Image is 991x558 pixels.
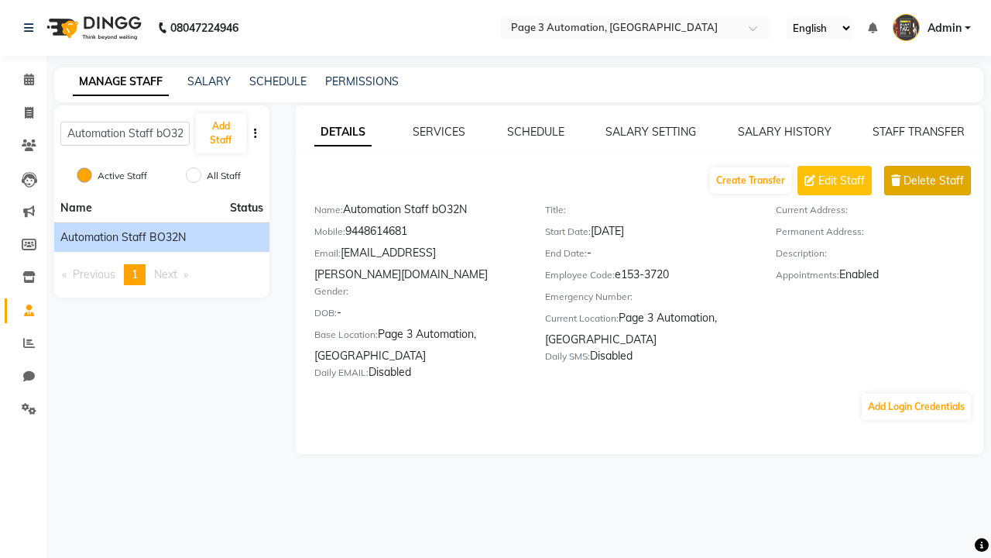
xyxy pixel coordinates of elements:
a: DETAILS [314,119,372,146]
label: Name: [314,203,343,217]
label: Base Location: [314,328,378,342]
span: 1 [132,267,138,281]
b: 08047224946 [170,6,238,50]
label: Start Date: [545,225,591,239]
label: Emergency Number: [545,290,633,304]
nav: Pagination [54,264,269,285]
a: STAFF TRANSFER [873,125,965,139]
div: Disabled [545,348,753,370]
input: Search Staff [60,122,190,146]
span: Edit Staff [818,173,865,189]
label: Description: [776,246,827,260]
button: Edit Staff [797,166,872,195]
label: DOB: [314,306,337,320]
div: 9448614681 [314,223,522,245]
img: Admin [893,14,920,41]
span: Next [154,267,177,281]
a: PERMISSIONS [325,74,399,88]
div: Page 3 Automation, [GEOGRAPHIC_DATA] [314,326,522,364]
div: Enabled [776,267,983,288]
label: Daily EMAIL: [314,366,369,380]
span: Status [230,200,263,216]
button: Create Transfer [710,167,791,194]
span: Delete Staff [904,173,964,189]
span: Admin [928,20,962,36]
button: Add Login Credentials [862,394,971,420]
a: MANAGE STAFF [73,68,169,96]
label: Title: [545,203,566,217]
span: Previous [73,267,115,281]
a: SALARY HISTORY [738,125,832,139]
div: - [314,305,522,326]
label: Active Staff [98,169,147,183]
button: Add Staff [196,113,246,153]
div: - [545,245,753,267]
label: Email: [314,246,341,260]
div: [EMAIL_ADDRESS][PERSON_NAME][DOMAIN_NAME] [314,245,522,283]
a: SALARY [187,74,231,88]
label: Permanent Address: [776,225,864,239]
span: Name [60,201,92,215]
div: Page 3 Automation, [GEOGRAPHIC_DATA] [545,310,753,348]
label: Appointments: [776,268,839,282]
label: Mobile: [314,225,345,239]
a: SERVICES [413,125,465,139]
a: SCHEDULE [507,125,564,139]
div: e153-3720 [545,267,753,288]
label: Current Location: [545,312,619,325]
button: Delete Staff [884,166,971,195]
img: logo [39,6,146,50]
label: End Date: [545,246,587,260]
a: SCHEDULE [249,74,307,88]
div: [DATE] [545,223,753,245]
span: Automation Staff bO32N [60,229,186,246]
div: Disabled [314,364,522,386]
a: SALARY SETTING [605,125,696,139]
label: All Staff [207,169,241,183]
label: Gender: [314,284,348,298]
label: Daily SMS: [545,350,590,363]
label: Employee Code: [545,268,615,282]
label: Current Address: [776,203,848,217]
div: Automation Staff bO32N [314,201,522,223]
